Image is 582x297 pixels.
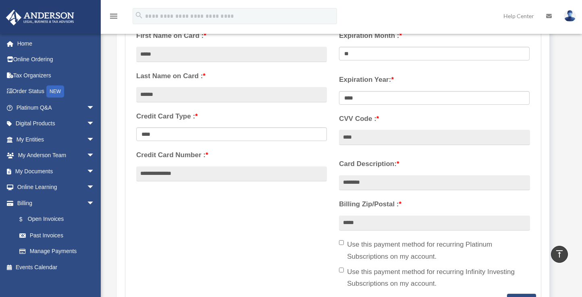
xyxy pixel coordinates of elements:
label: CVV Code : [339,113,530,125]
a: My Entitiesarrow_drop_down [6,131,107,147]
span: arrow_drop_down [87,147,103,164]
a: Order StatusNEW [6,83,107,100]
a: Online Learningarrow_drop_down [6,179,107,195]
a: My Documentsarrow_drop_down [6,163,107,179]
span: arrow_drop_down [87,116,103,132]
span: $ [24,214,28,224]
label: Use this payment method for recurring Infinity Investing Subscriptions on my account. [339,266,530,290]
span: arrow_drop_down [87,163,103,180]
label: Use this payment method for recurring Platinum Subscriptions on my account. [339,239,530,263]
input: Use this payment method for recurring Infinity Investing Subscriptions on my account. [339,268,344,272]
span: arrow_drop_down [87,179,103,196]
img: User Pic [564,10,576,22]
a: Events Calendar [6,259,107,275]
a: Manage Payments [11,243,103,260]
input: Use this payment method for recurring Platinum Subscriptions on my account. [339,240,344,245]
label: Expiration Month : [339,30,530,42]
a: Digital Productsarrow_drop_down [6,116,107,132]
a: Tax Organizers [6,67,107,83]
a: My Anderson Teamarrow_drop_down [6,147,107,164]
a: $Open Invoices [11,211,107,228]
img: Anderson Advisors Platinum Portal [4,10,77,25]
a: Billingarrow_drop_down [6,195,107,211]
label: Billing Zip/Postal : [339,198,530,210]
i: search [135,11,143,20]
a: Home [6,35,107,52]
label: Expiration Year: [339,74,530,86]
label: Last Name on Card : [136,70,327,82]
span: arrow_drop_down [87,195,103,212]
span: arrow_drop_down [87,100,103,116]
label: Credit Card Type : [136,110,327,123]
label: First Name on Card : [136,30,327,42]
i: vertical_align_top [555,249,564,259]
i: menu [109,11,118,21]
span: arrow_drop_down [87,131,103,148]
a: Platinum Q&Aarrow_drop_down [6,100,107,116]
label: Card Description: [339,158,530,170]
a: menu [109,14,118,21]
a: vertical_align_top [551,246,568,263]
a: Past Invoices [11,227,107,243]
label: Credit Card Number : [136,149,327,161]
a: Online Ordering [6,52,107,68]
div: NEW [46,85,64,98]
